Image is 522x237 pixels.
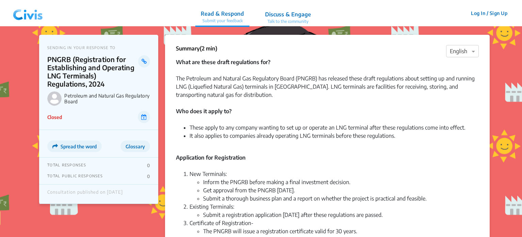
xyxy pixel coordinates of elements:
[120,140,150,152] button: Glossary
[147,163,150,168] p: 0
[190,203,479,219] li: Existing Terminals:
[201,10,244,18] p: Read & Respond
[190,170,479,203] li: New Terminals:
[47,174,103,179] p: TOTAL PUBLIC RESPONSES
[176,59,271,65] strong: What are these draft regulations for?
[176,74,479,107] div: The Petroleum and Natural Gas Regulatory Board (PNGRB) has released these draft regulations about...
[10,3,46,24] img: navlogo.png
[47,55,138,88] p: PNGRB (Registration for Establishing and Operating LNG Terminals) Regulations, 2024
[47,114,62,121] p: Closed
[190,132,479,148] li: It also applies to companies already operating LNG terminals before these regulations.
[47,140,102,152] button: Spread the word
[47,190,123,198] div: Consultation published on [DATE]
[203,211,479,219] li: Submit a registration application [DATE] after these regulations are passed.
[203,178,479,186] li: Inform the PNGRB before making a final investment decision.
[176,108,232,115] strong: Who does it apply to?
[47,163,86,168] p: TOTAL RESPONSES
[203,227,479,235] li: The PNGRB will issue a registration certificate valid for 30 years.
[200,45,217,52] span: (2 min)
[265,18,311,25] p: Talk to the community
[467,8,512,18] button: Log In / Sign Up
[61,144,97,149] span: Spread the word
[190,123,479,132] li: These apply to any company wanting to set up or operate an LNG terminal after these regulations c...
[265,10,311,18] p: Discuss & Engage
[47,45,150,50] p: SENDING IN YOUR RESPONSE TO
[201,18,244,24] p: Submit your feedback
[47,91,62,106] img: Petroleum and Natural Gas Regulatory Board logo
[203,194,479,203] li: Submit a thorough business plan and a report on whether the project is practical and feasible.
[147,174,150,179] p: 0
[126,144,145,149] span: Glossary
[203,186,479,194] li: Get approval from the PNGRB [DATE].
[64,93,150,104] p: Petroleum and Natural Gas Regulatory Board
[176,154,246,161] strong: Application for Registration
[176,44,217,53] p: Summary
